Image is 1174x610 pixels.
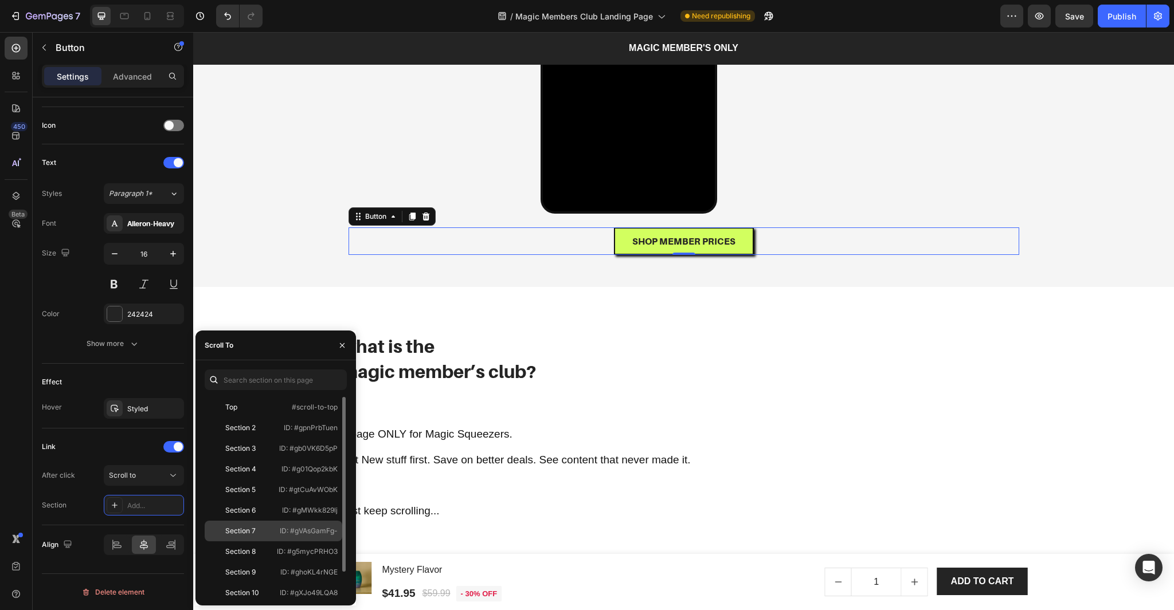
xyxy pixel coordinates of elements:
[42,333,184,354] button: Show more
[1055,5,1093,27] button: Save
[225,443,256,454] div: Section 3
[42,158,56,168] div: Text
[282,505,338,515] p: ID: #gMWkk829lj
[1065,11,1084,21] span: Save
[127,404,181,414] div: Styled
[42,442,56,452] div: Link
[279,443,338,454] p: ID: #gb0VK6D5pP
[279,485,338,495] p: ID: #gtCuAvWObK
[510,10,513,22] span: /
[11,122,28,131] div: 450
[148,396,319,408] span: A page ONLY for Magic Squeezers.
[225,588,259,598] div: Section 10
[75,9,80,23] p: 7
[87,338,140,349] div: Show more
[225,485,256,495] div: Section 5
[42,470,75,481] div: After click
[42,500,66,510] div: Section
[225,526,256,536] div: Section 7
[632,536,658,564] button: decrement
[216,5,263,27] div: Undo/Redo
[127,309,181,320] div: 242424
[225,546,256,557] div: Section 8
[42,402,62,412] div: Hover
[170,179,195,190] div: Button
[225,464,256,474] div: Section 4
[263,554,309,570] pre: - 30% off
[421,195,561,223] button: <p>SHOP MEMBER PRICES</p>
[205,340,233,351] div: Scroll To
[225,505,256,515] div: Section 6
[225,423,256,433] div: Section 2
[193,32,1174,610] iframe: Design area
[109,188,152,199] span: Paragraph 1*
[292,402,338,412] p: #scroll-to-top
[57,70,89,82] p: Settings
[127,501,181,511] div: Add...
[104,183,184,204] button: Paragraph 1*
[436,11,545,21] strong: MAGIC MEMBER'S ONLY
[1108,10,1136,22] div: Publish
[42,188,62,199] div: Styles
[515,10,653,22] span: Magic Members Club Landing Page
[280,588,338,598] p: ID: #gXJo49LQA8
[277,546,338,557] p: ID: #g5mycPRHO3
[148,329,343,350] strong: magic member’s club?
[42,377,62,387] div: Effect
[148,304,241,325] strong: what is the
[758,542,821,556] div: ADD TO CART
[1098,5,1146,27] button: Publish
[42,583,184,601] button: Delete element
[56,41,153,54] p: Button
[109,471,136,479] span: Scroll to
[42,246,72,261] div: Size
[104,465,184,486] button: Scroll to
[1135,554,1163,581] div: Open Intercom Messenger
[5,5,85,27] button: 7
[42,120,56,131] div: Icon
[42,309,60,319] div: Color
[148,473,246,485] span: Just keep scrolling...
[205,369,347,390] input: Search section on this page
[148,422,498,434] span: Get New stuff first. Save on better deals. See content that never made it.
[281,464,338,474] p: ID: #g01Qop2kbK
[42,537,75,553] div: Align
[744,536,835,563] button: ADD TO CART
[692,11,750,21] span: Need republishing
[284,423,338,433] p: ID: #gpnPrbTuen
[658,536,709,564] input: quantity
[225,402,237,412] div: Top
[350,7,522,179] video: Video
[81,585,144,599] div: Delete element
[280,567,338,577] p: ID: #ghoKL4rNGE
[709,536,734,564] button: increment
[280,526,338,536] p: ID: #gVAsGamFg-
[42,218,56,229] div: Font
[439,202,542,216] p: SHOP MEMBER PRICES
[127,219,181,229] div: Aileron-Heavy
[9,210,28,219] div: Beta
[225,567,256,577] div: Section 9
[113,70,152,82] p: Advanced
[228,552,259,571] div: $59.99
